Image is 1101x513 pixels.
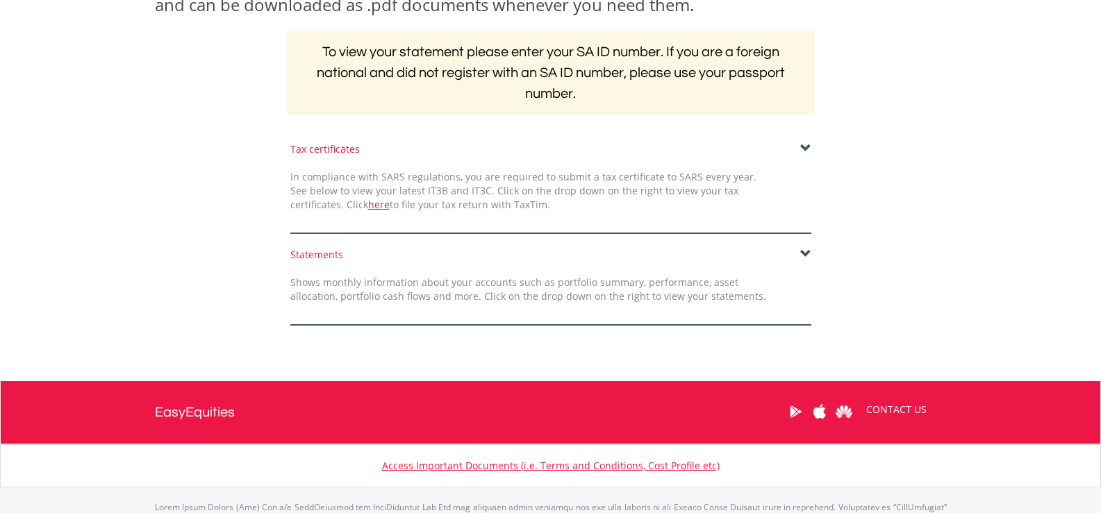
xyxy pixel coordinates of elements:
a: Access Important Documents (i.e. Terms and Conditions, Cost Profile etc) [382,459,720,472]
span: In compliance with SARS regulations, you are required to submit a tax certificate to SARS every y... [290,170,756,211]
a: Google Play [784,390,808,433]
div: Tax certificates [290,142,811,156]
a: EasyEquities [155,381,235,444]
a: here [368,198,390,211]
a: Apple [808,390,832,433]
div: Statements [290,248,811,262]
a: CONTACT US [856,390,936,429]
span: Click to file your tax return with TaxTim. [347,198,550,211]
a: Huawei [832,390,856,433]
div: Shows monthly information about your accounts such as portfolio summary, performance, asset alloc... [280,276,777,303]
h2: To view your statement please enter your SA ID number. If you are a foreign national and did not ... [287,31,815,115]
